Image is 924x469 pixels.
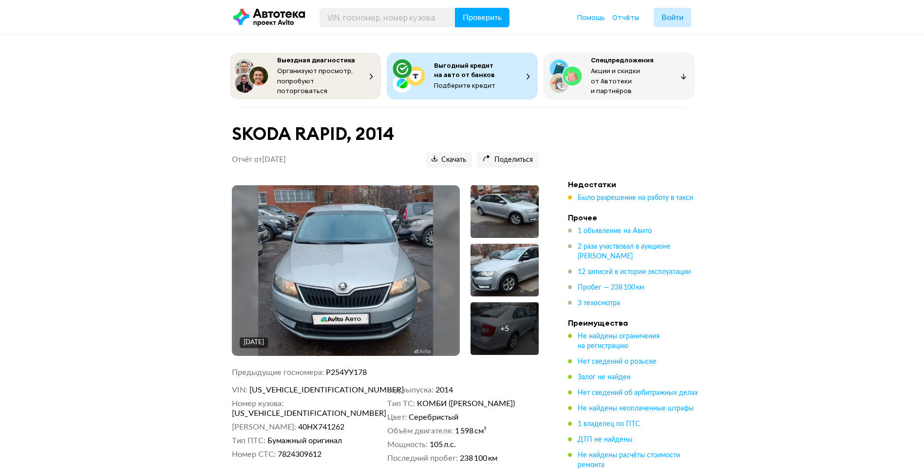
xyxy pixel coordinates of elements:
span: Залог не найден [578,374,631,381]
button: Войти [654,8,691,27]
dt: Год выпуска [387,385,434,395]
dt: Предыдущие госномера [232,368,324,377]
dt: Тип ПТС [232,436,265,446]
dt: VIN [232,385,247,395]
span: Войти [661,14,683,21]
span: 40НХ741262 [298,422,344,432]
span: Организуют просмотр, попробуют поторговаться [277,66,353,95]
span: Не найдены неоплаченные штрафы [578,405,694,412]
img: Main car [258,185,433,356]
span: Нет сведений о розыске [578,358,657,365]
span: Не найдены ограничения на регистрацию [578,333,660,350]
span: 2 раза участвовал в аукционе [PERSON_NAME] [578,243,671,260]
h4: Преимущества [568,318,704,328]
span: 3 техосмотра [578,300,620,307]
span: [US_VEHICLE_IDENTIFICATION_NUMBER] [232,409,344,418]
span: 1 владелец по ПТС [578,421,640,428]
button: Поделиться [477,152,539,168]
span: Поделиться [483,156,533,165]
span: Подберите кредит [434,81,495,90]
span: Выездная диагностика [277,56,355,64]
dt: Объём двигателя [387,426,453,436]
span: Серебристый [409,412,458,422]
h1: SKODA RAPID, 2014 [232,123,539,144]
input: VIN, госномер, номер кузова [320,8,455,27]
dt: Цвет [387,412,407,422]
dt: Мощность [387,440,428,449]
h4: Прочее [568,213,704,222]
span: Нет сведений об арбитражных делах [578,390,698,396]
span: Пробег — 238 100 км [578,284,644,291]
div: + 5 [500,324,509,333]
button: Проверить [455,8,509,27]
dt: Тип ТС [387,399,415,409]
span: Акции и скидки от Автотеки и партнёров [591,66,640,95]
dt: Номер кузова [232,399,283,409]
span: 1 объявление на Авито [578,228,652,234]
span: 12 записей в истории эксплуатации [578,269,691,275]
button: Выгодный кредит на авто от банковПодберите кредит [387,53,538,99]
button: Скачать [426,152,472,168]
span: Бумажный оригинал [267,436,342,446]
dd: Р254УУ178 [326,368,539,377]
h4: Недостатки [568,179,704,189]
span: ДТП не найдены [578,436,632,443]
dt: [PERSON_NAME] [232,422,296,432]
span: Не найдены расчёты стоимости ремонта [578,452,680,469]
div: [DATE] [244,338,264,347]
span: 105 л.с. [430,440,456,449]
span: 7824309612 [278,449,321,459]
span: КОМБИ ([PERSON_NAME]) [417,399,515,409]
span: Было разрешение на работу в такси [578,195,693,201]
span: Проверить [463,14,502,21]
span: Выгодный кредит на авто от банков [434,61,495,79]
p: Отчёт от [DATE] [232,155,286,165]
span: Спецпредложения [591,56,654,64]
a: Отчёты [612,13,639,22]
span: [US_VEHICLE_IDENTIFICATION_NUMBER] [249,385,361,395]
dt: Номер СТС [232,449,276,459]
button: СпецпредложенияАкции и скидки от Автотеки и партнёров [544,53,695,99]
span: 1 598 см³ [455,426,487,436]
dt: Последний пробег [387,453,458,463]
a: Помощь [577,13,605,22]
button: Выездная диагностикаОрганизуют просмотр, попробуют поторговаться [230,53,381,99]
span: 238 100 км [460,453,497,463]
span: Скачать [432,156,466,165]
span: 2014 [435,385,453,395]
